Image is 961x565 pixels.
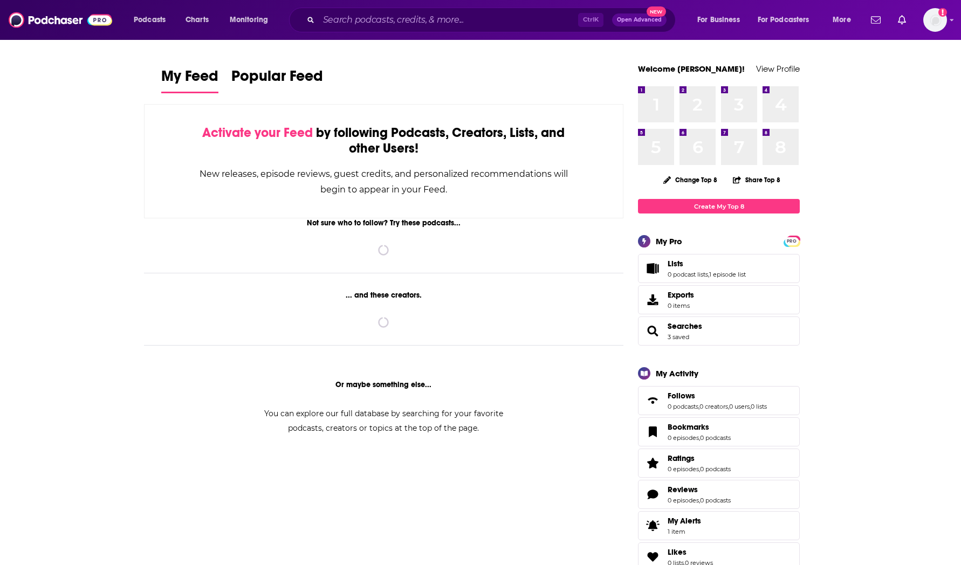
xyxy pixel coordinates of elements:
[699,403,728,410] a: 0 creators
[319,11,578,29] input: Search podcasts, credits, & more...
[668,547,713,557] a: Likes
[668,516,701,526] span: My Alerts
[638,254,800,283] span: Lists
[161,67,218,93] a: My Feed
[198,166,569,197] div: New releases, episode reviews, guest credits, and personalized recommendations will begin to appe...
[699,434,700,442] span: ,
[657,173,724,187] button: Change Top 8
[638,285,800,314] a: Exports
[668,453,695,463] span: Ratings
[134,12,166,27] span: Podcasts
[751,403,767,410] a: 0 lists
[299,8,686,32] div: Search podcasts, credits, & more...
[222,11,282,29] button: open menu
[728,403,729,410] span: ,
[756,64,800,74] a: View Profile
[202,125,313,141] span: Activate your Feed
[642,393,663,408] a: Follows
[647,6,666,17] span: New
[894,11,910,29] a: Show notifications dropdown
[231,67,323,92] span: Popular Feed
[668,302,694,309] span: 0 items
[638,449,800,478] span: Ratings
[638,386,800,415] span: Follows
[923,8,947,32] button: Show profile menu
[144,218,623,228] div: Not sure who to follow? Try these podcasts...
[668,333,689,341] a: 3 saved
[700,465,731,473] a: 0 podcasts
[642,456,663,471] a: Ratings
[231,67,323,93] a: Popular Feed
[656,236,682,246] div: My Pro
[758,12,809,27] span: For Podcasters
[144,380,623,389] div: Or maybe something else...
[642,549,663,564] a: Likes
[668,497,699,504] a: 0 episodes
[867,11,885,29] a: Show notifications dropdown
[699,497,700,504] span: ,
[751,11,825,29] button: open menu
[638,511,800,540] a: My Alerts
[638,316,800,346] span: Searches
[709,271,746,278] a: 1 episode list
[923,8,947,32] img: User Profile
[668,434,699,442] a: 0 episodes
[642,323,663,339] a: Searches
[833,12,851,27] span: More
[668,259,683,268] span: Lists
[668,422,709,432] span: Bookmarks
[668,403,698,410] a: 0 podcasts
[179,11,215,29] a: Charts
[642,292,663,307] span: Exports
[729,403,750,410] a: 0 users
[938,8,947,17] svg: Add a profile image
[698,403,699,410] span: ,
[638,480,800,509] span: Reviews
[668,465,699,473] a: 0 episodes
[668,547,687,557] span: Likes
[642,424,663,439] a: Bookmarks
[9,10,112,30] img: Podchaser - Follow, Share and Rate Podcasts
[668,485,731,494] a: Reviews
[638,417,800,446] span: Bookmarks
[578,13,603,27] span: Ctrl K
[251,406,516,436] div: You can explore our full database by searching for your favorite podcasts, creators or topics at ...
[638,64,745,74] a: Welcome [PERSON_NAME]!
[198,125,569,156] div: by following Podcasts, Creators, Lists, and other Users!
[700,434,731,442] a: 0 podcasts
[668,321,702,331] a: Searches
[697,12,740,27] span: For Business
[668,485,698,494] span: Reviews
[785,237,798,245] a: PRO
[186,12,209,27] span: Charts
[668,290,694,300] span: Exports
[668,259,746,268] a: Lists
[700,497,731,504] a: 0 podcasts
[690,11,753,29] button: open menu
[668,528,701,535] span: 1 item
[668,453,731,463] a: Ratings
[668,271,708,278] a: 0 podcast lists
[708,271,709,278] span: ,
[612,13,667,26] button: Open AdvancedNew
[668,391,695,401] span: Follows
[617,17,662,23] span: Open Advanced
[126,11,180,29] button: open menu
[144,291,623,300] div: ... and these creators.
[732,169,781,190] button: Share Top 8
[668,391,767,401] a: Follows
[668,422,731,432] a: Bookmarks
[642,261,663,276] a: Lists
[699,465,700,473] span: ,
[825,11,864,29] button: open menu
[638,199,800,213] a: Create My Top 8
[656,368,698,378] div: My Activity
[642,518,663,533] span: My Alerts
[923,8,947,32] span: Logged in as WE_Broadcast
[161,67,218,92] span: My Feed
